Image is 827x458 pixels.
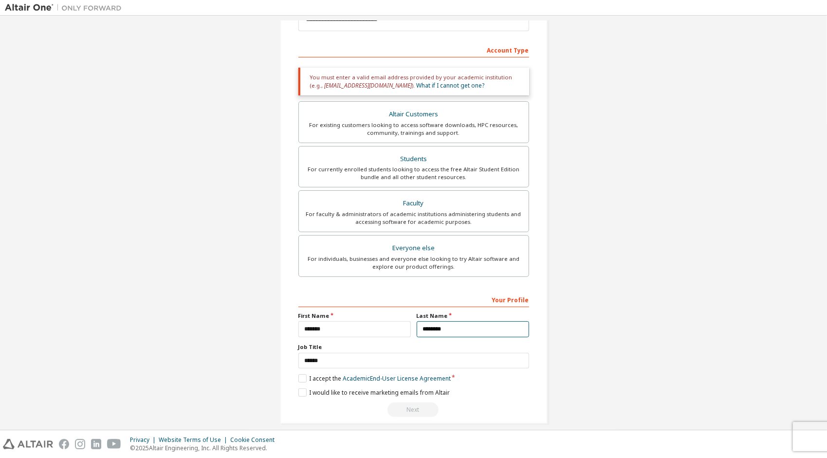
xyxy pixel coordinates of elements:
[130,436,159,444] div: Privacy
[59,439,69,449] img: facebook.svg
[305,152,523,166] div: Students
[75,439,85,449] img: instagram.svg
[298,374,451,383] label: I accept the
[298,343,529,351] label: Job Title
[305,255,523,271] div: For individuals, businesses and everyone else looking to try Altair software and explore our prod...
[417,81,485,90] a: What if I cannot get one?
[298,292,529,307] div: Your Profile
[230,436,280,444] div: Cookie Consent
[305,210,523,226] div: For faculty & administrators of academic institutions administering students and accessing softwa...
[298,403,529,417] div: You need to provide your academic email
[107,439,121,449] img: youtube.svg
[298,312,411,320] label: First Name
[298,388,450,397] label: I would like to receive marketing emails from Altair
[305,121,523,137] div: For existing customers looking to access software downloads, HPC resources, community, trainings ...
[298,68,529,95] div: You must enter a valid email address provided by your academic institution (e.g., ).
[3,439,53,449] img: altair_logo.svg
[298,42,529,57] div: Account Type
[305,241,523,255] div: Everyone else
[417,312,529,320] label: Last Name
[159,436,230,444] div: Website Terms of Use
[5,3,127,13] img: Altair One
[325,81,412,90] span: [EMAIL_ADDRESS][DOMAIN_NAME]
[305,197,523,210] div: Faculty
[130,444,280,452] p: © 2025 Altair Engineering, Inc. All Rights Reserved.
[305,165,523,181] div: For currently enrolled students looking to access the free Altair Student Edition bundle and all ...
[91,439,101,449] img: linkedin.svg
[305,108,523,121] div: Altair Customers
[343,374,451,383] a: Academic End-User License Agreement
